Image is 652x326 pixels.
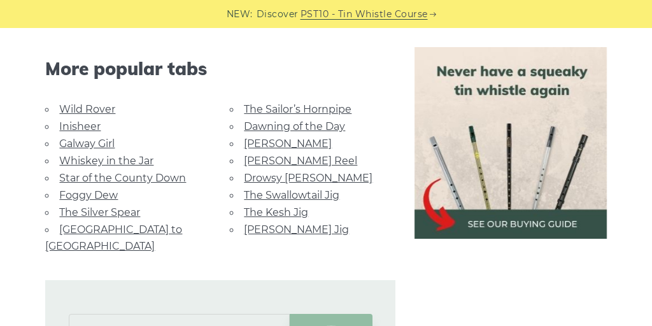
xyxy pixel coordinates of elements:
span: More popular tabs [45,58,395,80]
span: Discover [257,7,299,22]
a: Star of the County Down [59,172,186,184]
span: NEW: [227,7,253,22]
a: The Silver Spear [59,206,140,218]
a: Dawning of the Day [244,120,345,132]
a: [PERSON_NAME] Jig [244,223,349,236]
a: The Kesh Jig [244,206,308,218]
a: Foggy Dew [59,189,118,201]
a: The Sailor’s Hornpipe [244,103,351,115]
a: [GEOGRAPHIC_DATA] to [GEOGRAPHIC_DATA] [45,223,182,252]
img: tin whistle buying guide [415,47,606,239]
a: Inisheer [59,120,101,132]
a: [PERSON_NAME] Reel [244,155,357,167]
a: Galway Girl [59,138,115,150]
a: [PERSON_NAME] [244,138,332,150]
a: PST10 - Tin Whistle Course [301,7,428,22]
a: Wild Rover [59,103,115,115]
a: Whiskey in the Jar [59,155,153,167]
a: The Swallowtail Jig [244,189,339,201]
a: Drowsy [PERSON_NAME] [244,172,372,184]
